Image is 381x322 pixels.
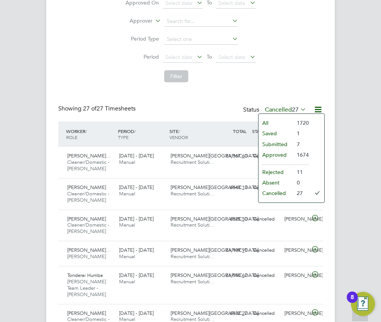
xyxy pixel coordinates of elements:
span: / [85,128,87,134]
div: [PERSON_NAME] [281,307,313,320]
li: Approved [259,150,293,160]
div: Cancelled [250,307,281,320]
div: WORKER [64,124,116,144]
span: [PERSON_NAME]… [67,247,111,253]
div: Cancelled [250,150,281,162]
li: All [259,118,293,128]
span: TOTAL [233,128,246,134]
span: / [178,128,180,134]
li: 1674 [293,150,309,160]
span: [DATE] - [DATE] [119,247,154,253]
div: £625.50 [219,213,251,225]
span: Manual [119,190,135,197]
div: £1,050.62 [219,269,251,282]
button: Open Resource Center, 8 new notifications [351,292,375,316]
div: Cancelled [250,244,281,257]
span: [PERSON_NAME] [67,184,106,190]
span: Cleaner/Domestic - [PERSON_NAME] [67,222,109,234]
li: Rejected [259,167,293,177]
input: Search for... [164,16,238,27]
div: Cancelled [250,181,281,194]
span: [DATE] - [DATE] [119,153,154,159]
li: 11 [293,167,309,177]
span: ROLE [66,134,77,140]
div: [PERSON_NAME] [281,269,313,282]
div: Showing [58,105,137,113]
span: [PERSON_NAME] [67,310,106,316]
li: 27 [293,188,309,198]
div: Cancelled [250,269,281,282]
span: Tonderai Humba [67,272,103,278]
span: 27 [292,106,299,113]
div: PERIOD [116,124,168,144]
div: Status [243,105,308,115]
li: Submitted [259,139,293,150]
label: Period Type [125,35,159,42]
span: Select date [218,54,245,60]
span: Select date [165,54,192,60]
button: Filter [164,70,188,82]
span: [PERSON_NAME] Team Leader - [PERSON_NAME] [67,278,106,298]
div: STATUS [250,124,281,138]
span: [DATE] - [DATE] [119,272,154,278]
span: Cleaner/Domestic - [PERSON_NAME] [67,190,109,203]
span: [PERSON_NAME][GEOGRAPHIC_DATA] [171,184,259,190]
span: [PERSON_NAME][GEOGRAPHIC_DATA] [171,310,259,316]
li: 0 [293,177,309,188]
div: Cancelled [250,213,281,225]
li: Cancelled [259,188,293,198]
span: 27 Timesheets [83,105,136,112]
span: Recruitment Soluti… [171,159,215,165]
span: Recruitment Soluti… [171,222,215,228]
li: 1720 [293,118,309,128]
li: Absent [259,177,293,188]
span: Manual [119,278,135,285]
span: Recruitment Soluti… [171,278,215,285]
div: SITE [168,124,219,144]
li: 1 [293,128,309,139]
label: Approver [119,17,153,25]
span: 27 of [83,105,97,112]
div: £632.27 [219,307,251,320]
span: Manual [119,159,135,165]
span: [DATE] - [DATE] [119,216,154,222]
span: [PERSON_NAME][GEOGRAPHIC_DATA] [171,272,259,278]
span: [PERSON_NAME][GEOGRAPHIC_DATA] [171,247,259,253]
span: Recruitment Soluti… [171,253,215,260]
li: 7 [293,139,309,150]
span: [DATE] - [DATE] [119,310,154,316]
span: [PERSON_NAME][GEOGRAPHIC_DATA] [171,153,259,159]
span: Manual [119,253,135,260]
div: 8 [351,297,354,307]
div: £1,109.91 [219,244,251,257]
span: [DATE] - [DATE] [119,184,154,190]
span: To [204,52,214,62]
span: TYPE [118,134,129,140]
label: Period [125,53,159,60]
span: [PERSON_NAME]… [67,153,111,159]
span: Cleaner/Domestic - [PERSON_NAME] [67,159,109,172]
span: [PERSON_NAME] [67,216,106,222]
label: Cancelled [265,106,306,113]
div: [PERSON_NAME] [281,244,313,257]
div: £643.13 [219,181,251,194]
span: VENDOR [169,134,188,140]
span: Recruitment Soluti… [171,190,215,197]
span: Manual [119,222,135,228]
input: Select one [164,34,238,45]
li: Saved [259,128,293,139]
span: / [134,128,136,134]
div: £1,367.60 [219,150,251,162]
div: [PERSON_NAME] [281,213,313,225]
span: [PERSON_NAME] [67,253,106,260]
span: [PERSON_NAME][GEOGRAPHIC_DATA] [171,216,259,222]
